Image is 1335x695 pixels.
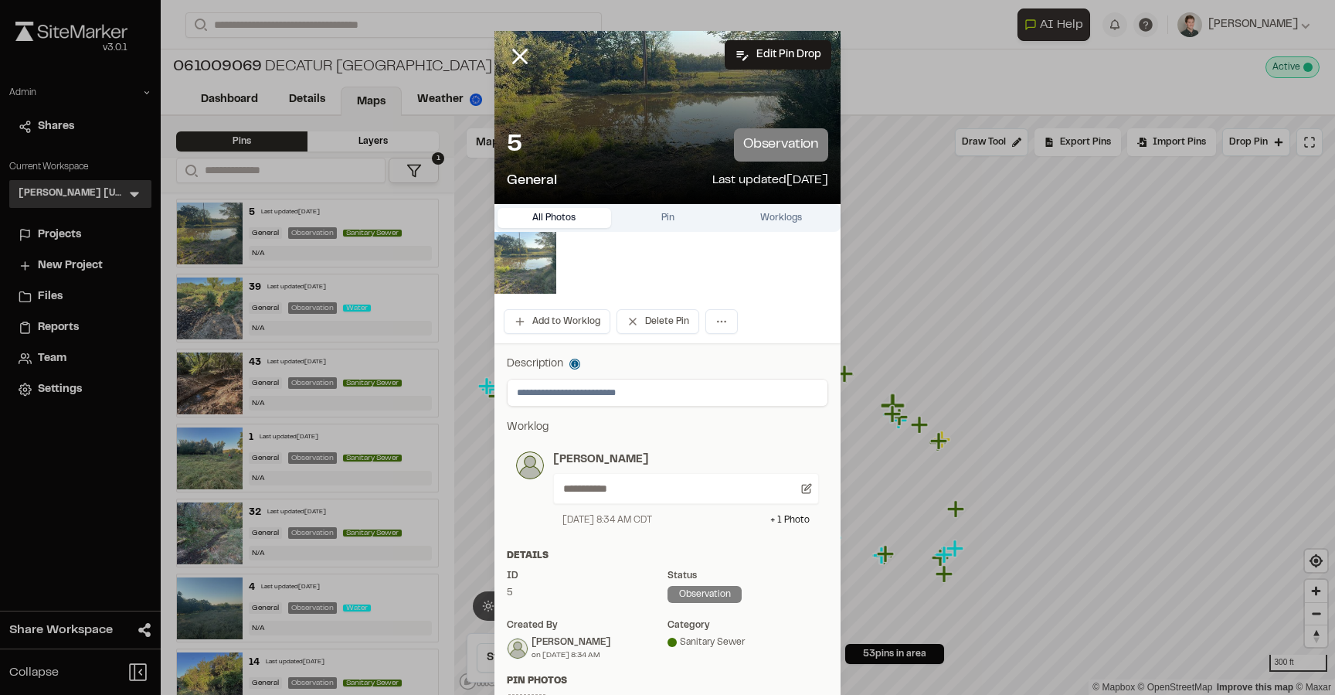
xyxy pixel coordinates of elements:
[507,618,667,632] div: Created by
[508,639,528,659] img: Matthew Ontiveros
[667,569,828,583] div: Status
[724,208,837,228] button: Worklogs
[553,451,819,468] p: [PERSON_NAME]
[667,618,828,632] div: category
[507,171,557,192] p: General
[498,208,611,228] button: All Photos
[712,171,828,192] p: Last updated [DATE]
[504,309,610,334] button: Add to Worklog
[507,674,828,688] div: Pin Photos
[532,635,610,649] div: [PERSON_NAME]
[494,232,556,294] img: file
[770,513,810,527] div: + 1 Photo
[667,635,828,649] div: Sanitary Sewer
[667,586,742,603] div: observation
[532,649,610,661] div: on [DATE] 8:34 AM
[734,128,828,162] p: observation
[516,451,544,479] img: photo
[507,569,667,583] div: ID
[611,208,725,228] button: Pin
[507,130,522,161] p: 5
[507,419,828,436] p: Worklog
[562,513,652,527] div: [DATE] 8:34 AM CDT
[507,549,828,563] div: Details
[507,356,828,373] p: Description
[507,586,667,600] div: 5
[617,309,699,334] button: Delete Pin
